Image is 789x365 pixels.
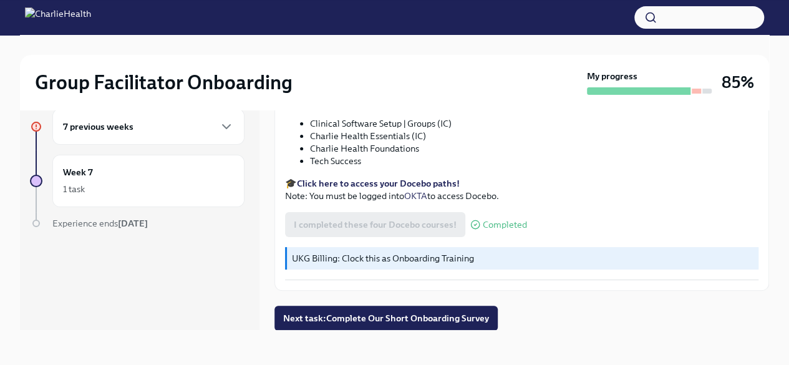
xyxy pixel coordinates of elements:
[30,155,244,207] a: Week 71 task
[587,70,637,82] strong: My progress
[297,178,460,189] a: Click here to access your Docebo paths!
[52,218,148,229] span: Experience ends
[118,218,148,229] strong: [DATE]
[483,220,527,230] span: Completed
[274,306,498,331] button: Next task:Complete Our Short Onboarding Survey
[310,142,758,155] li: Charlie Health Foundations
[722,71,754,94] h3: 85%
[63,183,85,195] div: 1 task
[52,109,244,145] div: 7 previous weeks
[285,177,758,202] p: 🎓 Note: You must be logged into to access Docebo.
[310,130,758,142] li: Charlie Health Essentials (IC)
[283,312,489,324] span: Next task : Complete Our Short Onboarding Survey
[310,117,758,130] li: Clinical Software Setup | Groups (IC)
[404,190,427,202] a: OKTA
[35,70,293,95] h2: Group Facilitator Onboarding
[63,120,133,134] h6: 7 previous weeks
[25,7,91,27] img: CharlieHealth
[63,165,93,179] h6: Week 7
[310,155,758,167] li: Tech Success
[292,252,753,265] p: UKG Billing: Clock this as Onboarding Training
